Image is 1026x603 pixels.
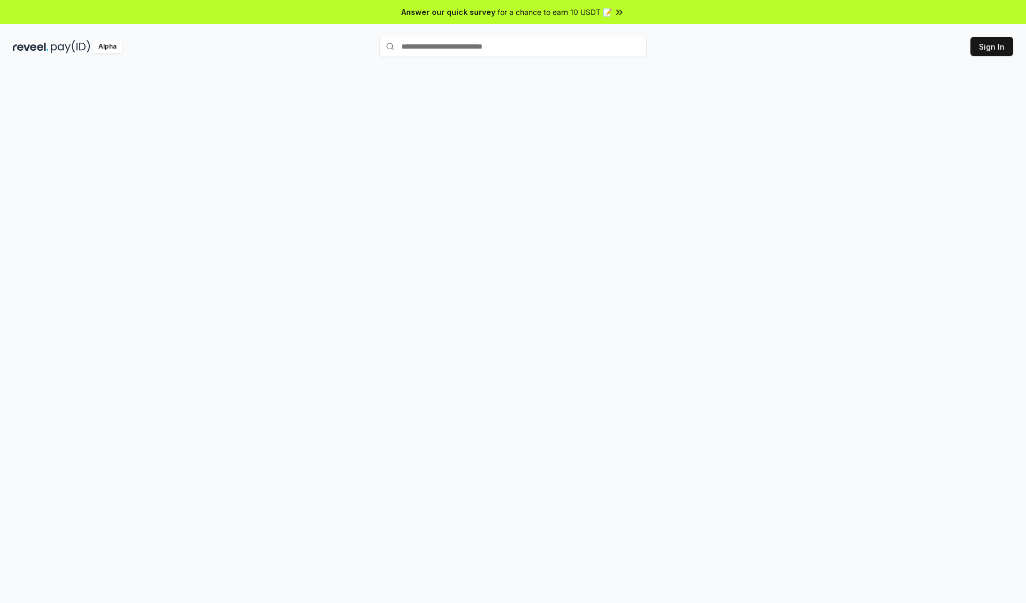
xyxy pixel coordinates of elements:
span: for a chance to earn 10 USDT 📝 [498,6,612,18]
div: Alpha [92,40,122,53]
button: Sign In [970,37,1013,56]
img: reveel_dark [13,40,49,53]
img: pay_id [51,40,90,53]
span: Answer our quick survey [401,6,495,18]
